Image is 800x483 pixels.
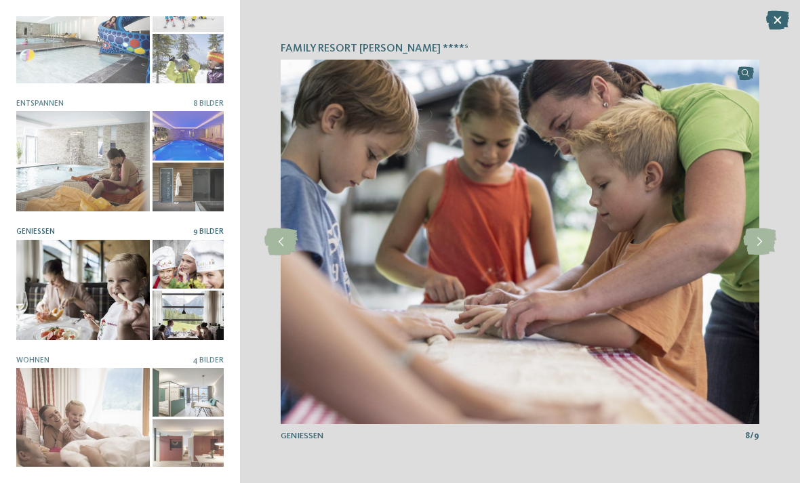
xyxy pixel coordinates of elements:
span: Entspannen [16,100,64,108]
span: Family Resort [PERSON_NAME] ****ˢ [281,41,468,56]
span: Genießen [16,228,55,236]
img: Family Resort Rainer ****ˢ [281,60,759,424]
span: / [750,430,754,442]
span: 8 Bilder [193,100,224,108]
span: Genießen [281,432,323,440]
span: Wohnen [16,356,49,364]
span: 9 Bilder [193,228,224,236]
span: 8 [745,430,750,442]
span: 9 [754,430,759,442]
span: 4 Bilder [193,356,224,364]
